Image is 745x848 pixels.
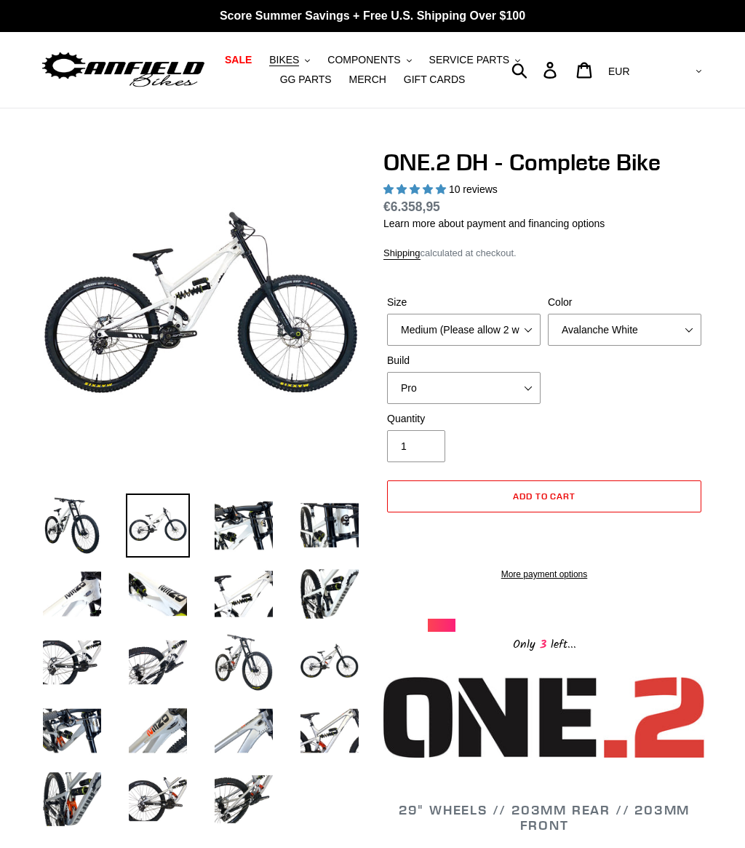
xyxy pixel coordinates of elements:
a: GG PARTS [273,70,339,90]
img: Load image into Gallery viewer, ONE.2 DH - Complete Bike [298,562,362,626]
span: €6.358,95 [383,199,440,214]
img: Load image into Gallery viewer, ONE.2 DH - Complete Bike [298,494,362,558]
img: Load image into Gallery viewer, ONE.2 DH - Complete Bike [40,699,104,763]
label: Size [387,295,541,310]
img: Load image into Gallery viewer, ONE.2 DH - Complete Bike [40,767,104,831]
span: GIFT CARDS [404,74,466,86]
img: Load image into Gallery viewer, ONE.2 DH - Complete Bike [126,699,190,763]
span: MERCH [349,74,386,86]
img: Load image into Gallery viewer, ONE.2 DH - Complete Bike [212,494,276,558]
img: Canfield Bikes [40,49,207,90]
button: Add to cart [387,480,701,512]
img: Load image into Gallery viewer, ONE.2 DH - Complete Bike [126,767,190,831]
span: BIKES [269,54,299,66]
h1: ONE.2 DH - Complete Bike [383,148,705,176]
button: COMPONENTS [320,50,418,70]
span: SALE [225,54,252,66]
img: Load image into Gallery viewer, ONE.2 DH - Complete Bike [212,630,276,694]
a: MERCH [342,70,394,90]
span: Add to cart [513,491,576,502]
iframe: PayPal-paypal [387,520,701,552]
img: Load image into Gallery viewer, ONE.2 DH - Complete Bike [40,562,104,626]
img: Load image into Gallery viewer, ONE.2 DH - Complete Bike [126,562,190,626]
span: 3 [535,635,551,654]
a: SALE [218,50,259,70]
a: More payment options [387,568,701,581]
img: Load image into Gallery viewer, ONE.2 DH - Complete Bike [40,494,104,558]
span: GG PARTS [280,74,332,86]
span: 10 reviews [449,183,498,195]
img: Load image into Gallery viewer, ONE.2 DH - Complete Bike [126,494,190,558]
div: calculated at checkout. [383,246,705,261]
label: Build [387,353,541,368]
button: BIKES [262,50,317,70]
img: Load image into Gallery viewer, ONE.2 DH - Complete Bike [212,699,276,763]
img: Load image into Gallery viewer, ONE.2 DH - Complete Bike [212,767,276,831]
a: Learn more about payment and financing options [383,218,605,229]
a: Shipping [383,247,421,260]
img: Load image into Gallery viewer, ONE.2 DH - Complete Bike [212,562,276,626]
img: Load image into Gallery viewer, ONE.2 DH - Complete Bike [126,630,190,694]
button: SERVICE PARTS [422,50,527,70]
img: Load image into Gallery viewer, ONE.2 DH - Complete Bike [298,630,362,694]
img: Load image into Gallery viewer, ONE.2 DH - Complete Bike [40,630,104,694]
span: 29" WHEELS // 203MM REAR // 203MM FRONT [399,801,690,834]
label: Quantity [387,411,541,427]
span: COMPONENTS [327,54,400,66]
span: SERVICE PARTS [429,54,509,66]
label: Color [548,295,701,310]
span: 5.00 stars [383,183,449,195]
img: Load image into Gallery viewer, ONE.2 DH - Complete Bike [298,699,362,763]
div: Only left... [428,632,661,654]
a: GIFT CARDS [397,70,473,90]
